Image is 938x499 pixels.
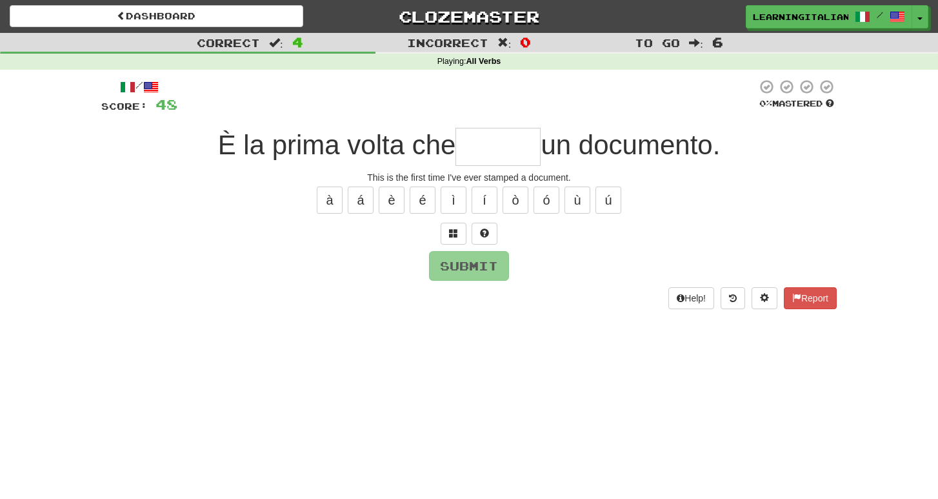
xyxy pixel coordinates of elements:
span: : [497,37,512,48]
button: Single letter hint - you only get 1 per sentence and score half the points! alt+h [472,223,497,245]
button: Submit [429,251,509,281]
button: é [410,187,435,214]
button: è [379,187,404,214]
span: Correct [197,36,260,49]
button: Round history (alt+y) [721,287,745,309]
span: 48 [155,96,177,112]
div: / [101,79,177,95]
div: Mastered [757,98,837,110]
a: Dashboard [10,5,303,27]
span: / [877,10,883,19]
button: Help! [668,287,714,309]
strong: All Verbs [466,57,501,66]
button: ú [595,187,621,214]
span: 6 [712,34,723,50]
button: Switch sentence to multiple choice alt+p [441,223,466,245]
button: ù [564,187,590,214]
button: á [348,187,374,214]
span: Score: [101,101,148,112]
button: ò [503,187,528,214]
span: È la prima volta che [218,130,456,160]
span: Incorrect [407,36,488,49]
span: 0 [520,34,531,50]
button: à [317,187,343,214]
div: This is the first time I've ever stamped a document. [101,171,837,184]
span: 0 % [759,98,772,108]
span: 4 [292,34,303,50]
span: LearningItalian [753,11,848,23]
a: LearningItalian / [746,5,912,28]
button: ì [441,187,466,214]
span: To go [635,36,680,49]
button: ó [534,187,559,214]
a: Clozemaster [323,5,616,28]
span: un documento. [541,130,720,160]
span: : [689,37,703,48]
button: Report [784,287,837,309]
span: : [269,37,283,48]
button: í [472,187,497,214]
